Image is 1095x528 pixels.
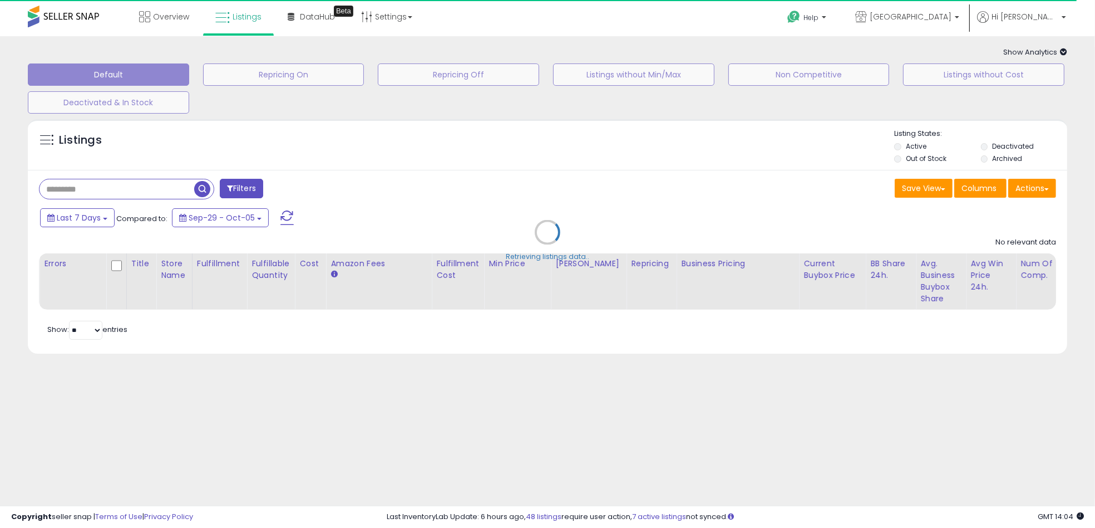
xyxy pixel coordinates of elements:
[506,252,589,262] div: Retrieving listings data..
[233,11,262,22] span: Listings
[977,11,1066,36] a: Hi [PERSON_NAME]
[203,63,364,86] button: Repricing On
[1003,47,1067,57] span: Show Analytics
[903,63,1064,86] button: Listings without Cost
[334,6,353,17] div: Tooltip anchor
[28,91,189,114] button: Deactivated & In Stock
[778,2,837,36] a: Help
[300,11,335,22] span: DataHub
[28,63,189,86] button: Default
[153,11,189,22] span: Overview
[378,63,539,86] button: Repricing Off
[870,11,951,22] span: [GEOGRAPHIC_DATA]
[728,63,890,86] button: Non Competitive
[992,11,1058,22] span: Hi [PERSON_NAME]
[553,63,714,86] button: Listings without Min/Max
[803,13,818,22] span: Help
[787,10,801,24] i: Get Help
